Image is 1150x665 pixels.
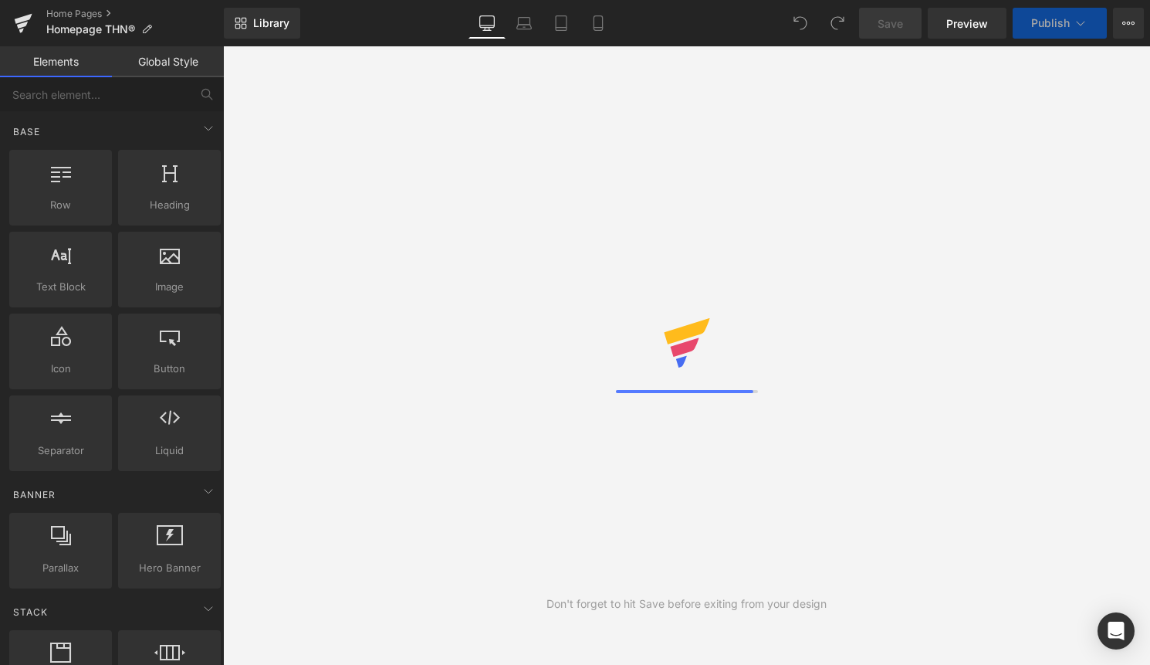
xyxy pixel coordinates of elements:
span: Library [253,16,289,30]
a: Desktop [468,8,506,39]
a: New Library [224,8,300,39]
a: Mobile [580,8,617,39]
span: Liquid [123,443,216,459]
span: Hero Banner [123,560,216,576]
span: Row [14,197,107,213]
a: Laptop [506,8,543,39]
span: Image [123,279,216,295]
button: More [1113,8,1144,39]
span: Preview [946,15,988,32]
button: Publish [1013,8,1107,39]
span: Icon [14,361,107,377]
span: Publish [1031,17,1070,29]
span: Homepage THN® [46,23,135,36]
button: Undo [785,8,816,39]
a: Home Pages [46,8,224,20]
div: Don't forget to hit Save before exiting from your design [546,595,827,612]
button: Redo [822,8,853,39]
a: Tablet [543,8,580,39]
a: Global Style [112,46,224,77]
span: Heading [123,197,216,213]
span: Base [12,124,42,139]
a: Preview [928,8,1006,39]
span: Parallax [14,560,107,576]
span: Banner [12,487,57,502]
div: Open Intercom Messenger [1098,612,1135,650]
span: Save [878,15,903,32]
span: Text Block [14,279,107,295]
span: Button [123,361,216,377]
span: Separator [14,443,107,459]
span: Stack [12,605,49,619]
